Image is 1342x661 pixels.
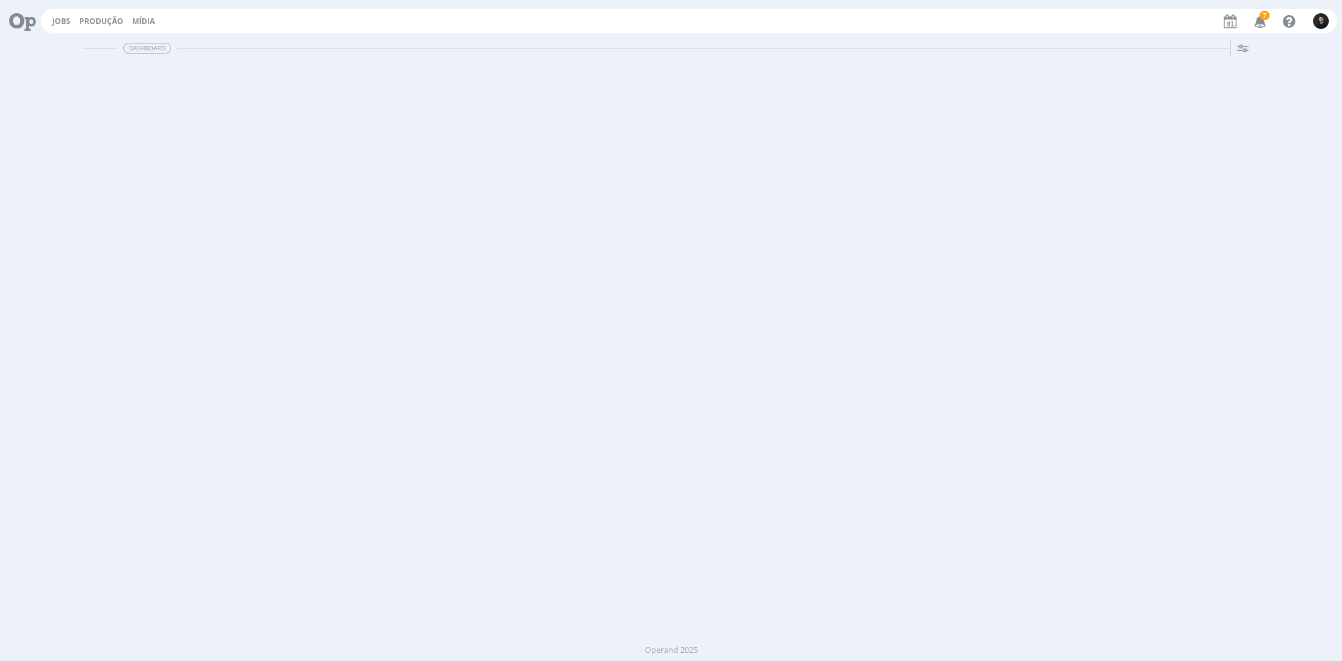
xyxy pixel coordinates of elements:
[75,16,127,26] button: Produção
[128,16,159,26] button: Mídia
[1246,10,1272,33] button: 7
[1312,10,1329,32] button: C
[1260,11,1270,20] span: 7
[79,16,123,26] a: Produção
[1313,13,1329,29] img: C
[52,16,70,26] a: Jobs
[132,16,155,26] a: Mídia
[123,43,171,54] span: Dashboard
[48,16,74,26] button: Jobs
